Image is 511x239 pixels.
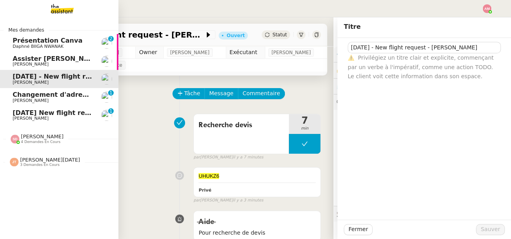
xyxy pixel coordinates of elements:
img: users%2FKPVW5uJ7nAf2BaBJPZnFMauzfh73%2Favatar%2FDigitalCollectionThumbnailHandler.jpeg [101,38,112,49]
span: Pour recherche de devis [198,228,316,237]
span: ⚠️ [348,55,354,61]
span: [DATE] New flight request - [PERSON_NAME] [13,109,171,117]
span: 🔐 [337,66,388,75]
button: Commentaire [238,88,285,99]
span: Aide [198,218,214,226]
span: [PERSON_NAME] [271,49,311,56]
span: [PERSON_NAME] [13,80,49,85]
span: Changement d'adresse - SOGECAP [13,91,135,98]
img: users%2F3XW7N0tEcIOoc8sxKxWqDcFn91D2%2Favatar%2F5653ca14-9fea-463f-a381-ec4f4d723a3b [101,56,112,67]
span: [PERSON_NAME] [170,49,210,56]
span: 3 demandes en cours [20,163,60,167]
span: Message [209,89,233,98]
span: Assister [PERSON_NAME] avec l'information OPCO [13,55,191,62]
div: 🕵️Autres demandes en cours 19 [333,206,511,222]
span: par [193,154,200,161]
img: svg [10,158,19,166]
span: il y a 3 minutes [233,197,263,204]
img: users%2FC9SBsJ0duuaSgpQFj5LgoEX8n0o2%2Favatar%2Fec9d51b8-9413-4189-adfb-7be4d8c96a3c [101,73,112,85]
span: Daphné BIIGA NWANAK [13,44,64,49]
span: [PERSON_NAME] [21,134,64,139]
b: Privé [198,188,211,193]
img: svg [11,135,19,143]
button: Fermer [344,224,372,235]
span: Titre [344,23,361,30]
div: 💬Commentaires 2 [333,94,511,110]
span: [PERSON_NAME] [13,62,49,67]
button: Message [204,88,238,99]
span: 💬 [337,99,401,105]
nz-badge-sup: 1 [108,108,114,114]
small: [PERSON_NAME] [193,154,263,161]
small: [PERSON_NAME] [193,197,263,204]
button: Sauver [476,224,505,235]
nz-badge-sup: 1 [108,90,114,96]
div: ⚙️Procédures [333,47,511,62]
span: 4 demandes en cours [21,140,60,144]
div: 🔐Données client [333,62,511,78]
div: ⏲️Tâches 22:12 [333,79,511,94]
span: [DATE] - New flight request - [PERSON_NAME] [41,31,204,39]
span: Présentation Canva [13,37,82,44]
p: 1 [109,90,112,97]
span: 7 [289,116,320,125]
div: Ouvert [226,33,245,38]
span: [DATE] - New flight request - [PERSON_NAME] [13,73,176,80]
button: Tâche [172,88,205,99]
span: [PERSON_NAME][DATE] [20,157,80,163]
span: 🕵️ [337,211,438,217]
nz-badge-sup: 2 [108,36,114,41]
img: users%2FoOAfvbuArpdbnMcWMpAFWnfObdI3%2Favatar%2F8c2f5da6-de65-4e06-b9c2-86d64bdc2f41 [101,92,112,103]
span: Statut [272,32,287,38]
span: Commentaire [243,89,280,98]
span: ⚙️ [337,50,378,59]
p: 1 [109,108,112,115]
span: Mes demandes [4,26,49,34]
span: Recherche devis [198,119,284,131]
span: ⏲️ [337,83,394,89]
img: svg [483,4,491,13]
span: il y a 7 minutes [233,154,263,161]
span: [PERSON_NAME] [13,116,49,121]
td: Owner [136,46,164,59]
p: 2 [109,36,112,43]
span: [PERSON_NAME] [13,98,49,103]
span: min [289,125,320,132]
span: Fermer [348,225,368,234]
span: par [193,197,200,204]
img: users%2FC9SBsJ0duuaSgpQFj5LgoEX8n0o2%2Favatar%2Fec9d51b8-9413-4189-adfb-7be4d8c96a3c [101,110,112,121]
span: Tâche [184,89,200,98]
span: UHUKZ6 [198,173,219,179]
span: Privilégiez un titre clair et explicite, commençant par un verbe à l'impératif, comme une action ... [348,55,494,79]
td: Exécutant [226,46,265,59]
